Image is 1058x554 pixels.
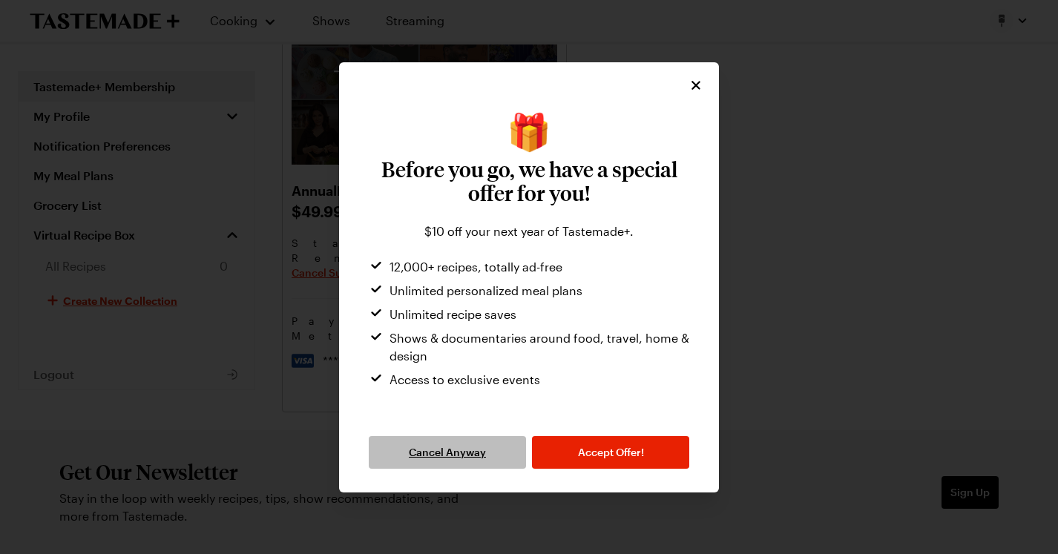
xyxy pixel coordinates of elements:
[390,258,562,276] span: 12,000+ recipes, totally ad-free
[409,445,486,460] span: Cancel Anyway
[578,445,644,460] span: Accept Offer!
[390,306,516,323] span: Unlimited recipe saves
[369,436,526,469] button: Cancel Anyway
[369,222,689,240] div: $10 off your next year of Tastemade+.
[390,282,582,300] span: Unlimited personalized meal plans
[390,329,689,365] span: Shows & documentaries around food, travel, home & design
[507,113,551,148] span: wrapped present emoji
[688,77,704,93] button: Close
[369,157,689,205] h3: Before you go, we have a special offer for you!
[532,436,689,469] button: Accept Offer!
[390,371,540,389] span: Access to exclusive events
